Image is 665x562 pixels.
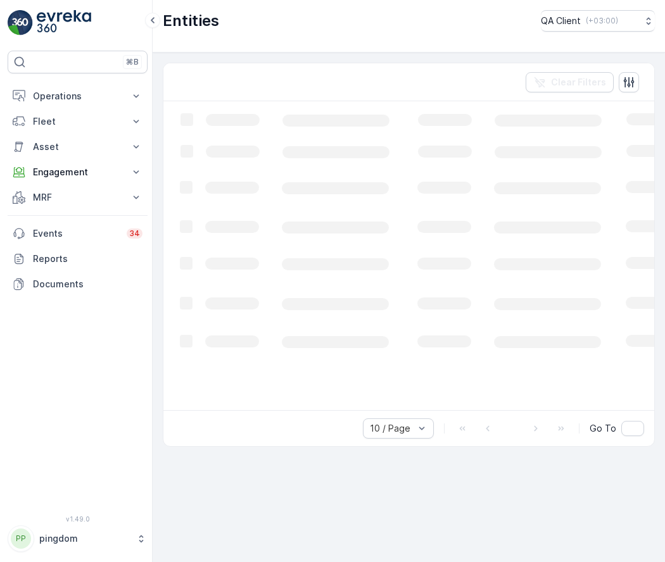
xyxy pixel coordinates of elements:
[8,10,33,35] img: logo
[8,84,148,109] button: Operations
[541,10,655,32] button: QA Client(+03:00)
[586,16,618,26] p: ( +03:00 )
[39,532,130,545] p: pingdom
[163,11,219,31] p: Entities
[11,528,31,549] div: PP
[8,221,148,246] a: Events34
[551,76,606,89] p: Clear Filters
[8,525,148,552] button: PPpingdom
[8,185,148,210] button: MRF
[8,109,148,134] button: Fleet
[33,191,122,204] p: MRF
[33,140,122,153] p: Asset
[8,515,148,523] span: v 1.49.0
[590,422,616,435] span: Go To
[33,278,142,290] p: Documents
[526,72,614,92] button: Clear Filters
[33,115,122,128] p: Fleet
[8,272,148,297] a: Documents
[126,57,139,67] p: ⌘B
[8,159,148,185] button: Engagement
[33,90,122,103] p: Operations
[8,246,148,272] a: Reports
[33,166,122,178] p: Engagement
[129,228,140,239] p: 34
[33,253,142,265] p: Reports
[33,227,119,240] p: Events
[541,15,581,27] p: QA Client
[8,134,148,159] button: Asset
[37,10,91,35] img: logo_light-DOdMpM7g.png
